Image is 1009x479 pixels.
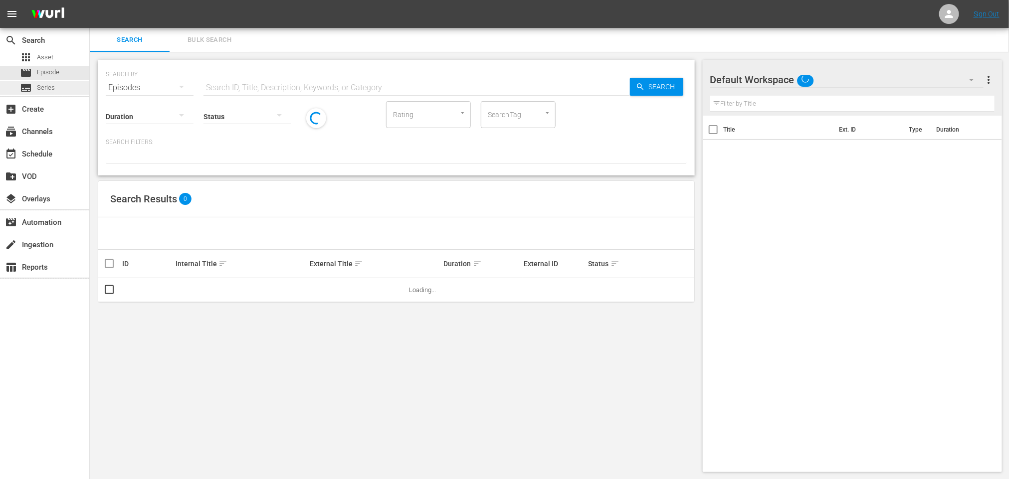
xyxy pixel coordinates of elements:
[6,8,18,20] span: menu
[5,261,17,273] span: Reports
[833,116,903,144] th: Ext. ID
[610,259,619,268] span: sort
[645,78,683,96] span: Search
[5,103,17,115] span: Create
[903,116,930,144] th: Type
[444,258,521,270] div: Duration
[176,258,307,270] div: Internal Title
[473,259,482,268] span: sort
[20,67,32,79] span: Episode
[710,66,984,94] div: Default Workspace
[458,108,467,118] button: Open
[37,67,59,77] span: Episode
[5,34,17,46] span: Search
[5,170,17,182] span: VOD
[5,216,17,228] span: Automation
[310,258,441,270] div: External Title
[409,286,436,294] span: Loading...
[110,193,177,205] span: Search Results
[37,83,55,93] span: Series
[5,126,17,138] span: Channels
[37,52,53,62] span: Asset
[218,259,227,268] span: sort
[724,116,833,144] th: Title
[24,2,72,26] img: ans4CAIJ8jUAAAAAAAAAAAAAAAAAAAAAAAAgQb4GAAAAAAAAAAAAAAAAAAAAAAAAJMjXAAAAAAAAAAAAAAAAAAAAAAAAgAT5G...
[106,138,687,147] p: Search Filters:
[983,68,995,92] button: more_vert
[5,239,17,251] span: Ingestion
[524,260,586,268] div: External ID
[20,51,32,63] span: Asset
[543,108,552,118] button: Open
[106,74,194,102] div: Episodes
[96,34,164,46] span: Search
[20,82,32,94] span: Series
[354,259,363,268] span: sort
[983,74,995,86] span: more_vert
[5,193,17,205] span: Overlays
[5,148,17,160] span: Schedule
[176,34,243,46] span: Bulk Search
[974,10,1000,18] a: Sign Out
[589,258,639,270] div: Status
[630,78,683,96] button: Search
[930,116,990,144] th: Duration
[122,260,173,268] div: ID
[179,193,192,205] span: 0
